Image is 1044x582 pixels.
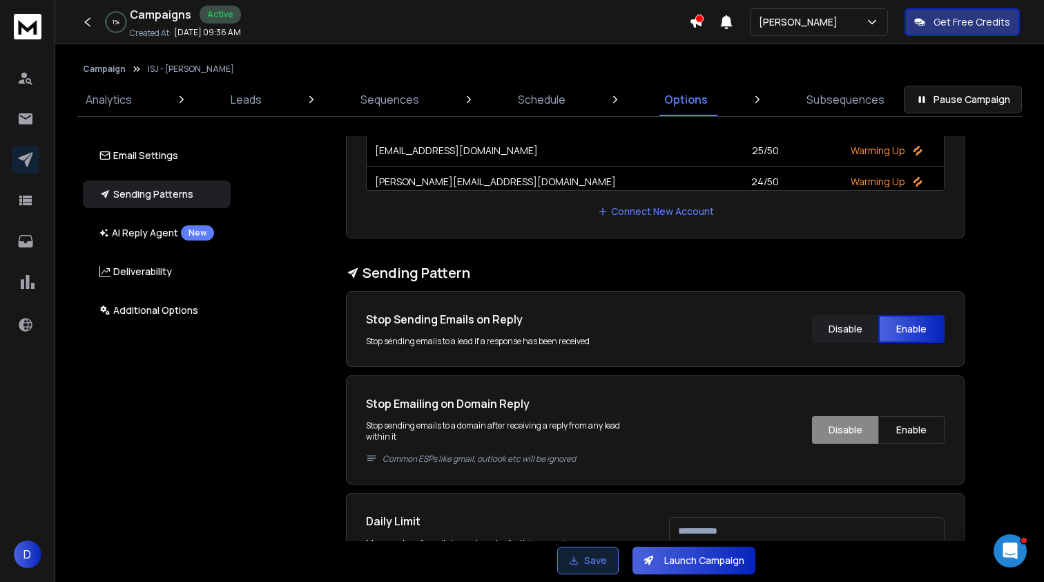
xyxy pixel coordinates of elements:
p: [PERSON_NAME] [759,15,843,29]
p: 1 % [113,18,119,26]
p: [EMAIL_ADDRESS][DOMAIN_NAME] [375,144,538,158]
a: Sequences [352,83,427,116]
a: Options [656,83,716,116]
p: Email Settings [99,149,178,162]
p: Warming Up [838,144,936,158]
p: Leads [231,91,262,108]
p: Subsequences [806,91,884,108]
button: Get Free Credits [905,8,1020,36]
p: Created At: [130,28,171,39]
p: ISJ - [PERSON_NAME] [148,64,234,75]
div: Active [200,6,241,24]
button: D [14,541,41,568]
p: Options [664,91,708,108]
iframe: Intercom live chat [994,534,1027,567]
p: Schedule [518,91,565,108]
button: Email Settings [83,142,231,169]
p: Analytics [86,91,132,108]
button: Pause Campaign [904,86,1022,113]
a: Subsequences [798,83,893,116]
h1: Campaigns [130,6,191,23]
img: logo [14,14,41,39]
p: [DATE] 09:36 AM [174,27,241,38]
td: 25/50 [701,135,829,166]
button: Campaign [83,64,126,75]
a: Analytics [77,83,140,116]
a: Leads [222,83,270,116]
p: Sequences [360,91,419,108]
p: Get Free Credits [934,15,1010,29]
a: Schedule [510,83,574,116]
